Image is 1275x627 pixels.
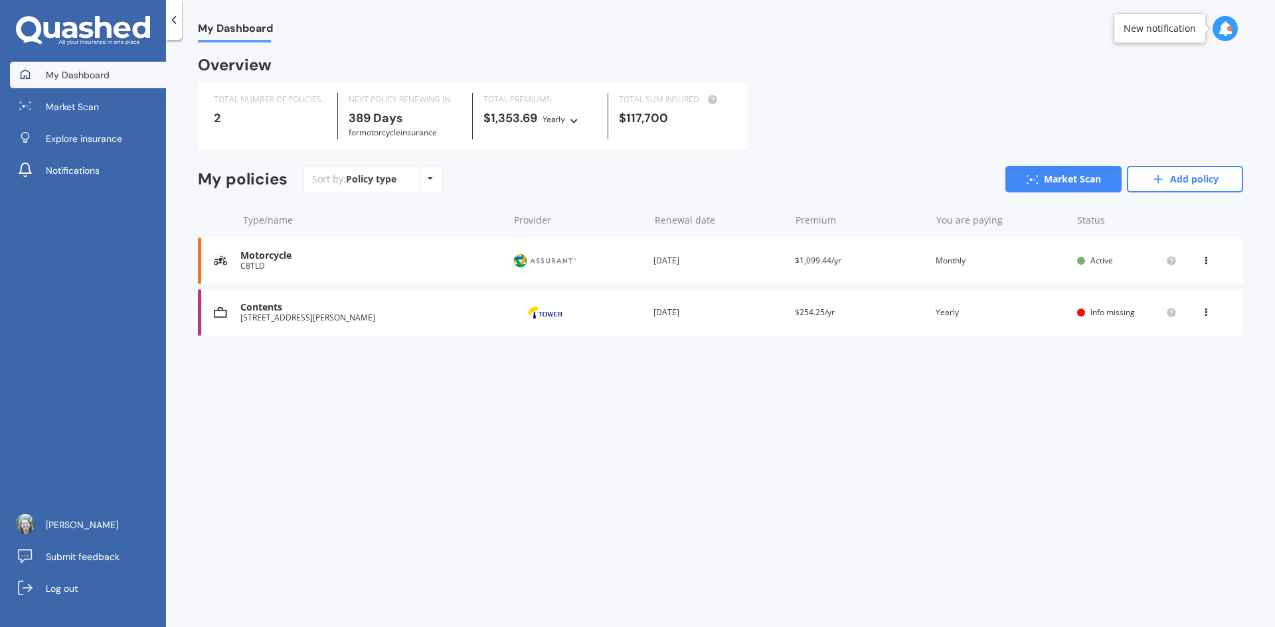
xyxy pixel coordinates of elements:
[10,157,166,184] a: Notifications
[198,170,288,189] div: My policies
[346,173,396,186] div: Policy type
[46,132,122,145] span: Explore insurance
[214,254,227,267] img: Motorcycle
[795,307,835,318] span: $254.25/yr
[46,68,110,82] span: My Dashboard
[10,94,166,120] a: Market Scan
[512,248,578,273] img: Protecta
[240,313,501,322] div: [STREET_ADDRESS][PERSON_NAME]
[46,550,120,563] span: Submit feedback
[1124,22,1196,35] div: New notification
[619,93,732,106] div: TOTAL SUM INSURED
[936,214,1066,227] div: You are paying
[795,255,841,266] span: $1,099.44/yr
[483,93,596,106] div: TOTAL PREMIUMS
[240,250,501,261] div: Motorcycle
[1090,255,1113,266] span: Active
[653,306,784,319] div: [DATE]
[1005,166,1122,192] a: Market Scan
[214,93,327,106] div: TOTAL NUMBER OF POLICIES
[619,111,732,125] div: $117,700
[483,111,596,126] div: $1,353.69
[653,254,784,267] div: [DATE]
[512,300,578,325] img: Tower
[10,543,166,570] a: Submit feedback
[243,214,503,227] div: Type/name
[214,306,227,319] img: Contents
[349,110,403,126] b: 389 Days
[10,512,166,538] a: [PERSON_NAME]
[198,22,273,40] span: My Dashboard
[936,306,1066,319] div: Yearly
[10,62,166,88] a: My Dashboard
[936,254,1066,267] div: Monthly
[46,582,78,595] span: Log out
[46,100,99,113] span: Market Scan
[1077,214,1177,227] div: Status
[240,302,501,313] div: Contents
[1090,307,1135,318] span: Info missing
[514,214,644,227] div: Provider
[655,214,785,227] div: Renewal date
[349,93,462,106] div: NEXT POLICY RENEWING IN
[10,575,166,602] a: Log out
[796,214,926,227] div: Premium
[10,125,166,152] a: Explore insurance
[46,164,100,177] span: Notifications
[46,518,118,531] span: [PERSON_NAME]
[15,514,35,534] img: 48cb8c7da12d1611b4401d99669a7199
[1127,166,1243,192] a: Add policy
[214,111,327,125] div: 2
[349,127,437,138] span: for Motorcycle insurance
[240,261,501,271] div: C8TLD
[312,173,396,186] div: Sort by:
[543,113,565,126] div: Yearly
[198,58,272,72] div: Overview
